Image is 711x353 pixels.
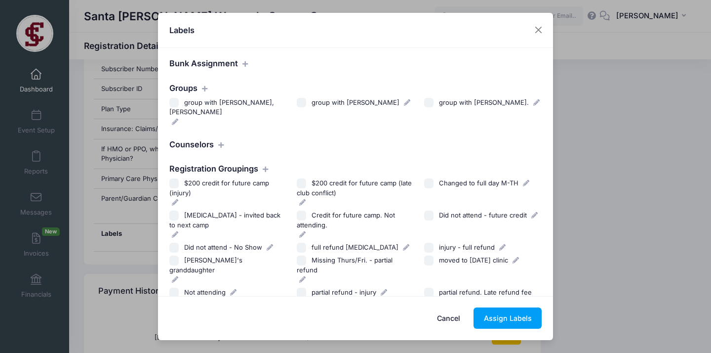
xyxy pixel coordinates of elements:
[312,98,399,106] span: group with [PERSON_NAME]
[424,98,434,108] input: group with [PERSON_NAME].
[169,164,542,174] h4: Registration Groupings
[169,211,281,229] span: [MEDICAL_DATA] - invited back to next camp
[297,98,307,108] input: group with [PERSON_NAME]
[297,178,307,188] input: $200 credit for future camp (late club conflict)
[169,243,179,253] input: Did not attend - No Show
[169,179,270,197] span: $200 credit for future camp (injury)
[297,211,307,221] input: Credit for future camp. Not attending.
[169,98,179,108] input: group with [PERSON_NAME], [PERSON_NAME]
[169,24,195,36] h4: Labels
[297,256,393,274] span: Missing Thurs/Fri. - partial refund
[424,211,434,221] input: Did not attend - future credit
[297,179,412,197] span: $200 credit for future camp (late club conflict)
[297,288,307,298] input: partial refund - injury
[474,308,542,329] button: Assign Labels
[169,178,179,188] input: $200 credit for future camp (injury)
[312,243,398,251] span: full refund [MEDICAL_DATA]
[169,288,179,298] input: Not attending
[169,98,275,116] span: group with [PERSON_NAME], [PERSON_NAME]
[439,243,495,251] span: injury - full refund
[530,21,548,39] button: Close
[439,179,518,187] span: Changed to full day M-TH
[169,256,179,265] input: [PERSON_NAME]'s granddaughter
[312,288,376,296] span: partial refund - injury
[169,59,542,69] h4: Bunk Assignment
[439,256,508,264] span: moved to [DATE] clinic
[439,98,529,106] span: group with [PERSON_NAME].
[169,211,179,221] input: [MEDICAL_DATA] - invited back to next camp
[439,211,527,219] span: Did not attend - future credit
[184,243,262,251] span: Did not attend - No Show
[424,288,532,306] span: partial refund. Late refund fee taken.
[169,84,542,93] h4: Groups
[297,256,307,265] input: Missing Thurs/Fri. - partial refund
[169,256,243,274] span: [PERSON_NAME]'s granddaughter
[424,243,434,253] input: injury - full refund
[297,211,395,229] span: Credit for future camp. Not attending.
[184,288,226,296] span: Not attending
[297,243,307,253] input: full refund [MEDICAL_DATA]
[427,308,471,329] button: Cancel
[424,178,434,188] input: Changed to full day M-TH
[424,288,434,298] input: partial refund. Late refund fee taken.
[424,256,434,265] input: moved to [DATE] clinic
[169,140,542,150] h4: Counselors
